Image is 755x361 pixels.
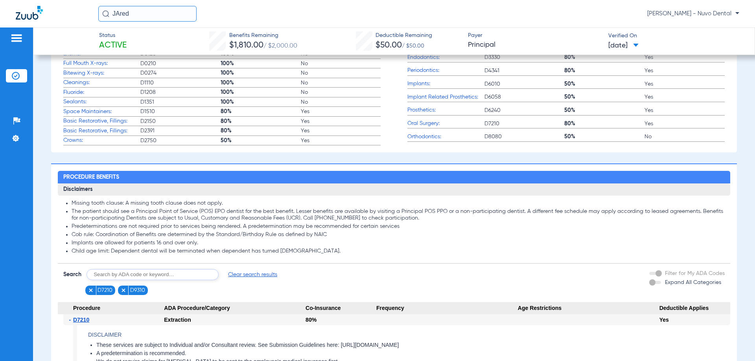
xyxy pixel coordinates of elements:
span: Active [99,40,127,51]
span: Yes [645,67,725,75]
span: Deductible Remaining [376,31,432,40]
span: D1208 [140,88,221,96]
span: D0210 [140,60,221,68]
span: 50% [564,93,645,101]
span: D4341 [484,67,565,75]
span: D9310 [130,286,145,294]
span: 100% [221,69,301,77]
li: These services are subject to Individual and/or Consultant review. See Submission Guidelines here... [96,342,730,349]
span: 80% [221,127,301,135]
span: Cleanings: [63,79,140,87]
span: Clear search results [228,271,277,279]
span: [PERSON_NAME] - Nuvo Dental [647,10,739,18]
span: Space Maintainers: [63,108,140,116]
div: 80% [306,314,376,325]
span: Yes [301,137,381,145]
span: 50% [564,133,645,141]
span: Yes [301,108,381,115]
span: Yes [645,93,725,101]
span: 80% [564,67,645,75]
span: 80% [221,108,301,115]
span: Prosthetics: [407,106,484,114]
span: 100% [221,79,301,87]
span: D1110 [140,79,221,87]
span: Endodontics: [407,53,484,62]
li: A predetermination is recommended. [96,350,730,357]
span: D7210 [73,317,89,323]
img: hamburger-icon [10,33,23,43]
span: Oral Surgery: [407,119,484,128]
li: The patient should see a Principal Point of Service (POS) EPO dentist for the best benefit. Lesse... [72,208,724,222]
span: D2150 [140,117,221,125]
span: 80% [564,120,645,128]
span: Periodontics: [407,66,484,75]
span: D0274 [140,69,221,77]
span: Procedure [58,302,164,315]
span: Yes [645,53,725,61]
span: Frequency [376,302,518,315]
span: No [645,133,725,141]
span: Status [99,31,127,40]
span: ADA Procedure/Category [164,302,306,315]
div: Chat Widget [716,323,755,361]
img: Zuub Logo [16,6,43,20]
span: D6240 [484,106,565,114]
label: Filter for My ADA Codes [663,269,725,278]
span: D1351 [140,98,221,106]
span: Yes [301,127,381,135]
span: Basic Restorative, Fillings: [63,117,140,125]
span: $1,810.00 [229,41,263,49]
img: Search Icon [102,10,109,17]
img: x.svg [88,288,94,293]
input: Search by ADA code or keyword… [87,269,219,280]
span: No [301,60,381,68]
span: / $2,000.00 [263,43,297,49]
span: D2391 [140,127,221,135]
span: D8080 [484,133,565,141]
span: No [301,98,381,106]
span: Sealants: [63,98,140,106]
span: Principal [468,40,602,50]
span: No [301,88,381,96]
li: Missing tooth clause: A missing tooth clause does not apply. [72,200,724,207]
span: Yes [301,117,381,125]
span: No [301,69,381,77]
span: D6010 [484,80,565,88]
span: Age Restrictions [518,302,659,315]
span: Yes [645,106,725,114]
li: Cob rule: Coordination of Benefits are determined by the Standard/Birthday Rule as defined by NAIC [72,231,724,238]
span: - [69,314,73,325]
span: 50% [221,137,301,145]
li: Predeterminations are not required prior to services being rendered. A predetermination may be re... [72,223,724,230]
span: Benefits Remaining [229,31,297,40]
span: Implants: [407,80,484,88]
span: Basic Restorative, Fillings: [63,127,140,135]
span: 100% [221,98,301,106]
span: [DATE] [608,41,639,51]
h2: Procedure Benefits [58,171,730,183]
span: Verified On [608,32,742,40]
span: D2750 [140,137,221,145]
input: Search for patients [98,6,197,22]
span: Full Mouth X-rays: [63,59,140,68]
span: 50% [564,80,645,88]
div: Yes [659,314,730,325]
span: 100% [221,88,301,96]
span: Co-Insurance [306,302,376,315]
span: Bitewing X-rays: [63,69,140,77]
span: D7210 [98,286,112,294]
h4: Disclaimer [88,331,730,339]
span: Deductible Applies [659,302,730,315]
img: x.svg [121,288,126,293]
span: Yes [645,80,725,88]
span: 100% [221,60,301,68]
span: Payer [468,31,602,40]
span: Orthodontics: [407,133,484,141]
span: Implant Related Prosthetics: [407,93,484,101]
span: $50.00 [376,41,402,49]
span: No [301,79,381,87]
span: 80% [564,53,645,61]
span: Fluoride: [63,88,140,97]
span: Expand All Categories [665,280,721,285]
